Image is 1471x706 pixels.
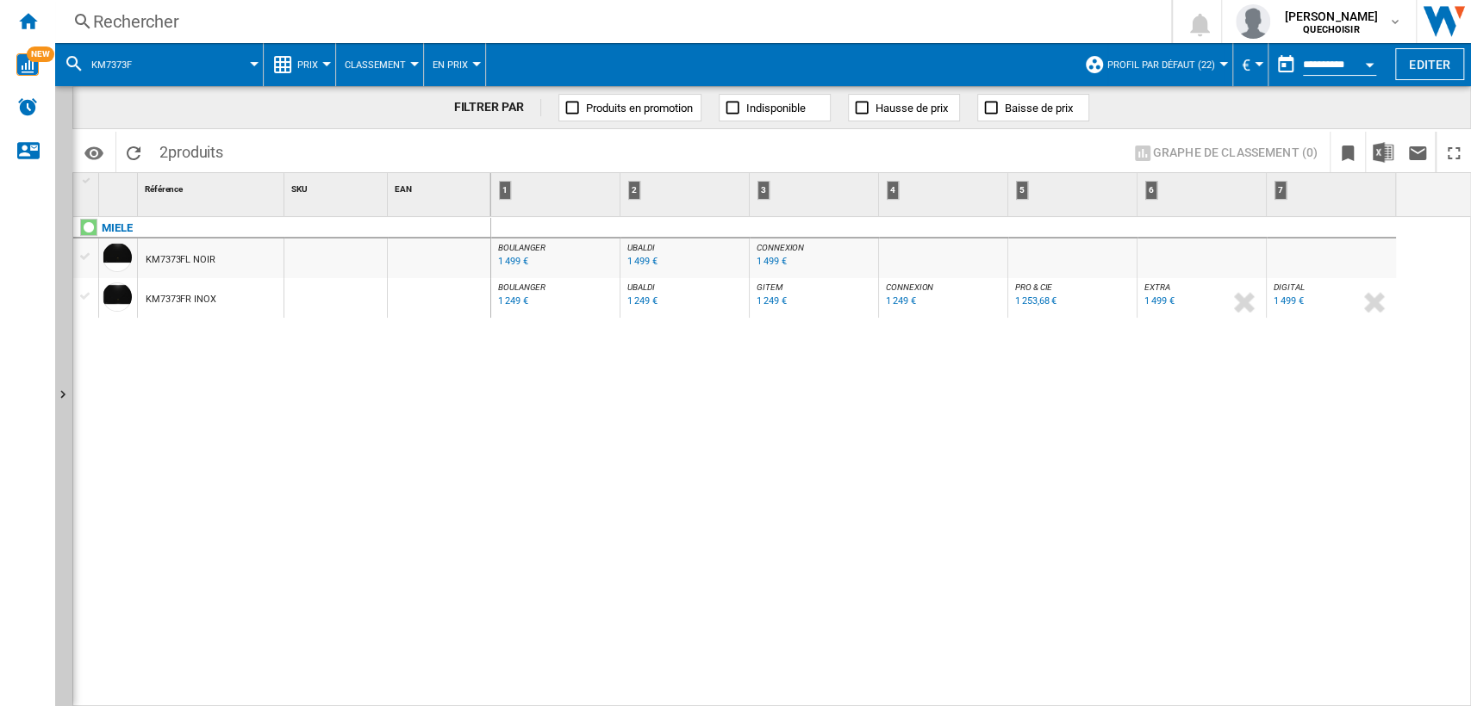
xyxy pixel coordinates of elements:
[55,86,72,706] button: Afficher
[146,240,215,280] div: KM7373FL NOIR
[1107,59,1215,71] span: Profil par défaut (22)
[1084,43,1224,86] div: Profil par défaut (22)
[1268,47,1303,82] button: md-calendar
[1145,181,1157,200] div: 6
[495,243,616,282] div: BOULANGER 1 499 €
[1004,102,1072,115] span: Baisse de prix
[1331,132,1365,172] button: Créer un favoris
[887,181,899,200] div: 4
[496,293,527,310] div: Mise à jour : mardi 23 septembre 2025 03:31
[498,256,527,267] div: 1 499 €
[291,184,308,194] span: SKU
[1127,137,1323,168] button: Graphe de classement (0)
[1233,43,1268,86] md-menu: Currency
[1274,295,1303,307] div: 1 499 €
[91,43,149,86] button: KM7373F
[753,243,875,282] div: CONNEXION 1 499 €
[16,53,39,76] img: wise-card.svg
[625,253,657,270] div: Mise à jour : mardi 23 septembre 2025 06:52
[146,280,216,319] div: KM7373FR INOX
[288,173,387,200] div: SKU Sort None
[1395,48,1464,80] button: Editer
[753,282,875,322] div: GITEM 1 249 €
[875,102,947,115] span: Hausse de prix
[498,295,527,307] div: 1 249 €
[1012,173,1137,216] div: 5
[1015,282,1052,292] span: PRO & CIE
[1354,46,1385,77] button: Open calendar
[498,282,545,292] span: BOULANGER
[433,43,477,86] button: En Prix
[297,59,318,71] span: Prix
[628,181,640,200] div: 2
[757,181,770,200] div: 3
[345,43,414,86] button: Classement
[1366,132,1400,172] button: Télécharger au format Excel
[625,293,657,310] div: Mise à jour : mardi 23 septembre 2025 06:23
[1274,282,1304,292] span: DIGITAL
[624,173,749,216] div: 2
[93,9,1126,34] div: Rechercher
[1437,132,1471,172] button: Plein écran
[558,94,701,121] button: Produits en promotion
[1270,173,1396,216] div: 7
[977,94,1089,121] button: Baisse de prix
[1271,293,1303,310] div: Mise à jour : mardi 23 septembre 2025 08:04
[1275,181,1287,200] div: 7
[753,173,878,216] div: 3
[1400,132,1435,172] button: Envoyer ce rapport par email
[496,253,527,270] div: Mise à jour : mardi 23 septembre 2025 03:31
[116,132,151,172] button: Recharger
[1242,56,1250,74] span: €
[498,243,545,252] span: BOULANGER
[585,102,692,115] span: Produits en promotion
[91,59,132,71] span: KM7373F
[168,143,223,161] span: produits
[1303,24,1359,35] b: QUECHOISIR
[499,181,511,200] div: 1
[1012,282,1133,322] div: PRO & CIE 1 253,68 €
[495,173,620,216] div: 1
[883,293,915,310] div: Mise à jour : mardi 23 septembre 2025 00:01
[391,173,490,200] div: Sort None
[1120,132,1331,173] div: Sélectionnez 1 à 3 sites en cliquant sur les cellules afin d'afficher un graphe de classement
[745,102,805,115] span: Indisponible
[624,282,745,322] div: UBALDI 1 249 €
[1016,181,1028,200] div: 5
[754,293,786,310] div: Mise à jour : mardi 23 septembre 2025 04:12
[103,173,137,200] div: Sort None
[151,132,232,168] span: 2
[17,96,38,117] img: alerts-logo.svg
[1015,295,1057,307] div: 1 253,68 €
[882,282,1004,322] div: CONNEXION 1 249 €
[757,243,804,252] span: CONNEXION
[719,94,831,121] button: Indisponible
[1242,43,1259,86] button: €
[754,253,786,270] div: Mise à jour : mardi 23 septembre 2025 00:01
[1141,282,1262,322] div: EXTRA 1 499 €
[141,173,284,200] div: Sort None
[627,282,654,292] span: UBALDI
[757,295,786,307] div: 1 249 €
[627,256,657,267] div: 1 499 €
[886,282,933,292] span: CONNEXION
[27,46,54,62] span: NEW
[886,295,915,307] div: 1 249 €
[757,256,786,267] div: 1 499 €
[288,173,387,200] div: Sort None
[627,295,657,307] div: 1 249 €
[624,243,745,282] div: UBALDI 1 499 €
[495,282,616,322] div: BOULANGER 1 249 €
[627,243,654,252] span: UBALDI
[64,43,254,86] div: KM7373F
[454,99,542,116] div: FILTRER PAR
[1144,295,1174,307] div: 1 499 €
[1373,142,1393,163] img: excel-24x24.png
[77,137,111,168] button: Options
[395,184,412,194] span: EAN
[1270,282,1393,322] div: DIGITAL 1 499 €
[433,59,468,71] span: En Prix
